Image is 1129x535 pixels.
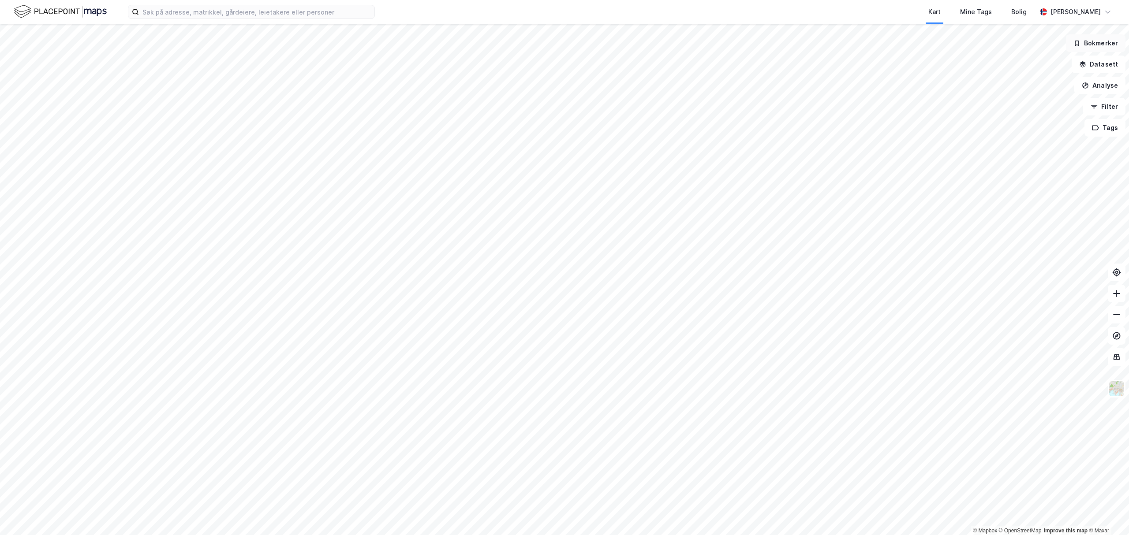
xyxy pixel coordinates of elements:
[1084,119,1125,137] button: Tags
[999,528,1042,534] a: OpenStreetMap
[1011,7,1027,17] div: Bolig
[1050,7,1101,17] div: [PERSON_NAME]
[139,5,374,19] input: Søk på adresse, matrikkel, gårdeiere, leietakere eller personer
[1085,493,1129,535] div: Kontrollprogram for chat
[1074,77,1125,94] button: Analyse
[928,7,941,17] div: Kart
[973,528,997,534] a: Mapbox
[1066,34,1125,52] button: Bokmerker
[1108,380,1125,397] img: Z
[960,7,992,17] div: Mine Tags
[1085,493,1129,535] iframe: Chat Widget
[1044,528,1088,534] a: Improve this map
[1083,98,1125,115] button: Filter
[14,4,107,19] img: logo.f888ab2527a4732fd821a326f86c7f29.svg
[1072,56,1125,73] button: Datasett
